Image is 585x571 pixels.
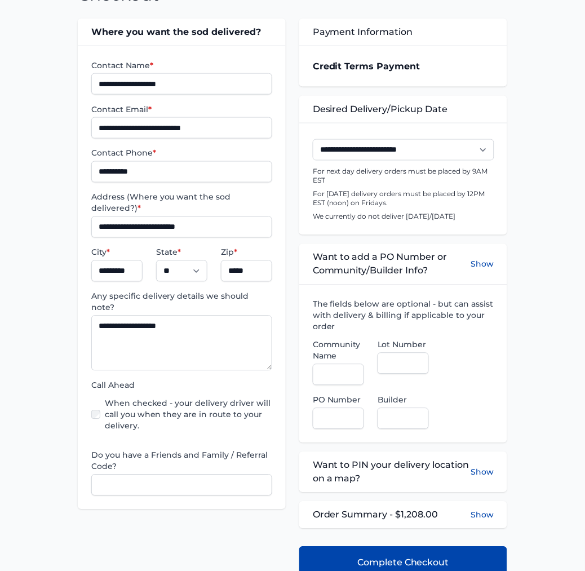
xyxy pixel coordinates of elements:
[299,19,507,46] div: Payment Information
[471,251,494,278] button: Show
[91,192,272,214] label: Address (Where you want the sod delivered?)
[221,247,272,258] label: Zip
[156,247,207,258] label: State
[313,190,494,208] p: For [DATE] delivery orders must be placed by 12PM EST (noon) on Fridays.
[313,299,494,333] label: The fields below are optional - but can assist with delivery & billing if applicable to your order
[471,459,494,486] button: Show
[313,167,494,185] p: For next day delivery orders must be placed by 9AM EST
[313,61,420,72] strong: Credit Terms Payment
[313,395,364,406] label: PO Number
[313,459,471,486] span: Want to PIN your delivery location on a map?
[91,148,272,159] label: Contact Phone
[91,60,272,71] label: Contact Name
[105,398,272,432] label: When checked - your delivery driver will call you when they are in route to your delivery.
[471,510,494,521] button: Show
[91,247,143,258] label: City
[378,395,429,406] label: Builder
[78,19,286,46] div: Where you want the sod delivered?
[313,508,438,522] span: Order Summary - $1,208.00
[313,339,364,362] label: Community Name
[313,251,471,278] span: Want to add a PO Number or Community/Builder Info?
[357,556,449,570] span: Complete Checkout
[91,450,272,472] label: Do you have a Friends and Family / Referral Code?
[91,291,272,313] label: Any specific delivery details we should note?
[91,104,272,115] label: Contact Email
[378,339,429,351] label: Lot Number
[313,213,494,222] p: We currently do not deliver [DATE]/[DATE]
[91,380,272,391] label: Call Ahead
[299,96,507,123] div: Desired Delivery/Pickup Date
